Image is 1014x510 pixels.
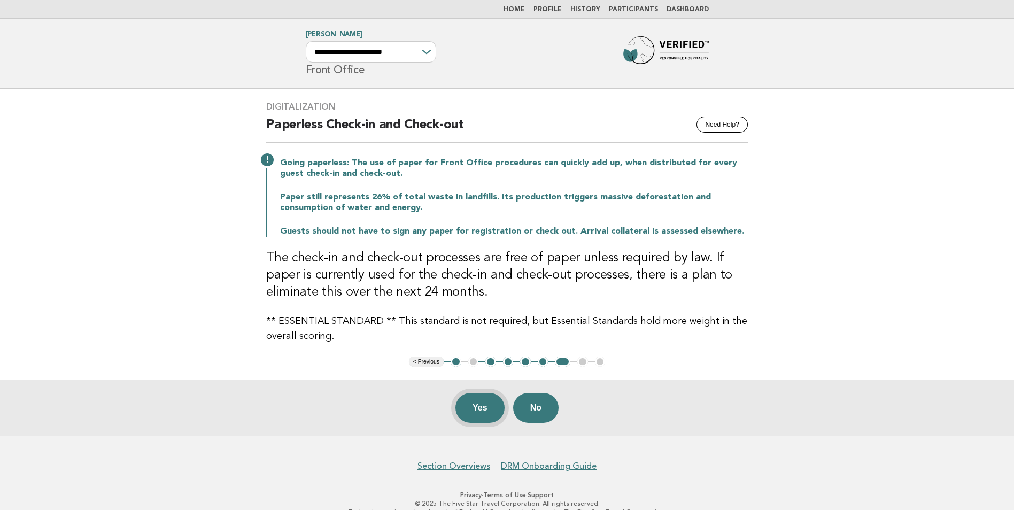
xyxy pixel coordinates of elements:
a: [PERSON_NAME] [306,31,362,38]
h1: Front Office [306,32,436,75]
h3: Digitalization [266,102,748,112]
p: Paper still represents 26% of total waste in landfills. Its production triggers massive deforesta... [280,192,748,213]
button: 3 [485,357,496,367]
button: 6 [538,357,548,367]
button: 1 [451,357,461,367]
button: Yes [455,393,505,423]
button: 7 [555,357,570,367]
a: Support [528,491,554,499]
button: 4 [503,357,514,367]
h2: Paperless Check-in and Check-out [266,117,748,143]
a: Home [504,6,525,13]
a: DRM Onboarding Guide [501,461,597,472]
a: Privacy [460,491,482,499]
p: © 2025 The Five Star Travel Corporation. All rights reserved. [180,499,834,508]
a: Participants [609,6,658,13]
button: No [513,393,559,423]
button: < Previous [409,357,444,367]
p: Going paperless: The use of paper for Front Office procedures can quickly add up, when distribute... [280,158,748,179]
p: · · [180,491,834,499]
img: Forbes Travel Guide [623,36,709,71]
p: Guests should not have to sign any paper for registration or check out. Arrival collateral is ass... [280,226,748,237]
a: Section Overviews [417,461,490,472]
a: Profile [533,6,562,13]
a: Dashboard [667,6,709,13]
button: 5 [520,357,531,367]
a: Terms of Use [483,491,526,499]
button: Need Help? [696,117,747,133]
p: ** ESSENTIAL STANDARD ** This standard is not required, but Essential Standards hold more weight ... [266,314,748,344]
h3: The check-in and check-out processes are free of paper unless required by law. If paper is curren... [266,250,748,301]
a: History [570,6,600,13]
